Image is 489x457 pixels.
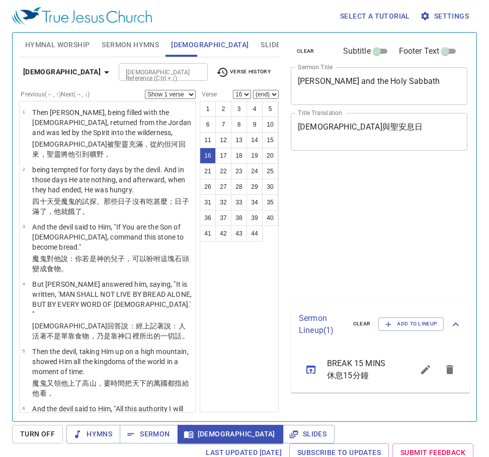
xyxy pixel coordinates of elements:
button: 31 [200,194,216,210]
button: 41 [200,225,216,242]
button: 22 [215,163,231,179]
p: 魔鬼 [32,378,192,398]
button: 27 [215,179,231,195]
span: 6 [22,405,25,411]
span: Hymns [74,428,112,440]
wg1166: 他 [32,389,53,397]
wg4931: ，他就 [47,207,90,215]
wg5308: 山 [32,379,189,397]
p: being tempted for forty days by the devil. And in those days He ate nothing, and afterward, when ... [32,165,192,195]
button: clear [347,318,377,330]
span: 4 [22,281,25,286]
button: 3 [231,101,247,117]
b: [DEMOGRAPHIC_DATA] [23,66,101,78]
span: Verse History [216,66,271,78]
span: Sermon Hymns [102,39,159,51]
span: Hymnal Worship [25,39,90,51]
wg235: 靠 [111,332,189,340]
wg3956: 話 [175,332,189,340]
input: Type Bible Reference [122,66,188,78]
label: Verse [200,91,217,97]
wg1228: 的 [32,197,189,215]
wg846: 上 [32,379,189,397]
button: Sermon [120,425,178,443]
span: Slides [291,428,327,440]
wg2424: 回答 [32,322,189,340]
button: 30 [262,179,278,195]
span: [DEMOGRAPHIC_DATA] [171,39,249,51]
button: 43 [231,225,247,242]
button: 5 [262,101,278,117]
wg5259: 試探 [32,197,189,215]
p: Then [PERSON_NAME], being filled with the [DEMOGRAPHIC_DATA], returned from the Jordan and was le... [32,107,192,138]
wg2250: 受魔鬼 [32,197,189,215]
p: Sermon Lineup ( 1 ) [299,312,345,336]
button: 20 [262,148,278,164]
button: 33 [231,194,247,210]
button: Verse History [210,65,277,80]
wg1909: 食物 [75,332,189,340]
img: True Jesus Church [12,7,152,25]
button: 21 [200,163,216,179]
button: 25 [262,163,278,179]
span: [DEMOGRAPHIC_DATA] [186,428,275,440]
wg1096: 食物 [47,265,68,273]
button: Turn Off [12,425,63,443]
span: Footer Text [399,45,440,57]
button: 7 [215,117,231,133]
textarea: [DEMOGRAPHIC_DATA]與聖安息日 [298,122,460,141]
div: Sermon Lineup(1)clearAdd to Lineup [291,302,470,347]
span: Turn Off [20,428,55,440]
wg3983: 了。 [75,207,89,215]
wg1487: 是 [32,255,189,273]
button: 39 [247,210,263,226]
wg3756: 單 [61,332,189,340]
span: 1 [22,109,25,115]
wg5305: 餓 [68,207,89,215]
span: Slides [261,39,284,51]
p: And the devil said to Him, "If You are the Son of [DEMOGRAPHIC_DATA], command this stone to becom... [32,222,192,252]
wg3735: ，霎時間 [32,379,189,397]
button: 38 [231,210,247,226]
wg2048: ， [104,150,111,158]
p: [DEMOGRAPHIC_DATA] [32,321,192,341]
button: 1 [200,101,216,117]
button: 4 [247,101,263,117]
wg1228: 對他 [32,255,189,273]
iframe: from-child [287,161,433,298]
wg2316: 的兒子 [32,255,189,273]
wg444: 活著 [32,332,189,340]
button: Add to Lineup [378,317,444,330]
span: Settings [422,10,469,23]
button: 9 [247,117,263,133]
button: 44 [247,225,263,242]
span: clear [297,47,314,56]
button: 11 [200,132,216,148]
button: 29 [247,179,263,195]
button: Select a tutorial [336,7,414,26]
wg4487: 。 [182,332,189,340]
wg5207: ，可以吩咐 [32,255,189,273]
wg321: 他 [32,379,189,397]
p: But [PERSON_NAME] answered him, saying, "It is written, 'MAN SHALL NOT LIVE BY BREAD ALONE, BUT B... [32,279,192,319]
label: Previous (←, ↑) Next (→, ↓) [21,91,90,97]
wg5290: ，聖靈 [40,150,111,158]
p: 魔鬼 [32,254,192,274]
button: Hymns [66,425,120,443]
p: [DEMOGRAPHIC_DATA] [32,139,192,159]
button: 37 [215,210,231,226]
span: 5 [22,348,25,354]
button: 32 [215,194,231,210]
wg1519: 曠野 [90,150,111,158]
wg1909: 神 [118,332,189,340]
p: Then the devil, taking Him up on a high mountain, showed Him all the kingdoms of the world in a m... [32,347,192,377]
button: 17 [215,148,231,164]
wg2036: 這 [32,255,189,273]
wg740: 。 [61,265,68,273]
button: 12 [215,132,231,148]
wg3037: 變成 [32,265,68,273]
button: 16 [200,148,216,164]
textarea: [PERSON_NAME] and the Holy Sabbath [298,76,460,95]
wg2198: 不是 [47,332,189,340]
button: 13 [231,132,247,148]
